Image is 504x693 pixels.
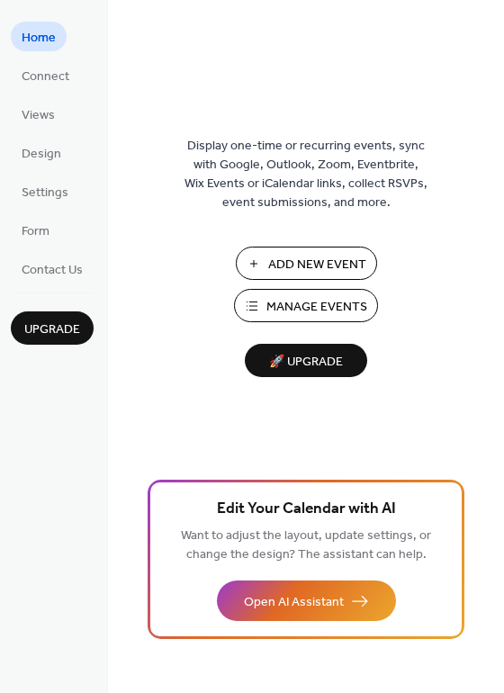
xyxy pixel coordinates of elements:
[22,222,49,241] span: Form
[22,184,68,202] span: Settings
[22,145,61,164] span: Design
[245,344,367,377] button: 🚀 Upgrade
[217,497,396,522] span: Edit Your Calendar with AI
[217,580,396,621] button: Open AI Assistant
[22,106,55,125] span: Views
[22,261,83,280] span: Contact Us
[11,215,60,245] a: Form
[11,138,72,167] a: Design
[11,60,80,90] a: Connect
[24,320,80,339] span: Upgrade
[181,524,431,567] span: Want to adjust the layout, update settings, or change the design? The assistant can help.
[11,176,79,206] a: Settings
[236,247,377,280] button: Add New Event
[11,22,67,51] a: Home
[11,99,66,129] a: Views
[22,67,69,86] span: Connect
[266,298,367,317] span: Manage Events
[184,137,427,212] span: Display one-time or recurring events, sync with Google, Outlook, Zoom, Eventbrite, Wix Events or ...
[22,29,56,48] span: Home
[256,350,356,374] span: 🚀 Upgrade
[268,256,366,274] span: Add New Event
[11,254,94,283] a: Contact Us
[11,311,94,345] button: Upgrade
[244,593,344,612] span: Open AI Assistant
[234,289,378,322] button: Manage Events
